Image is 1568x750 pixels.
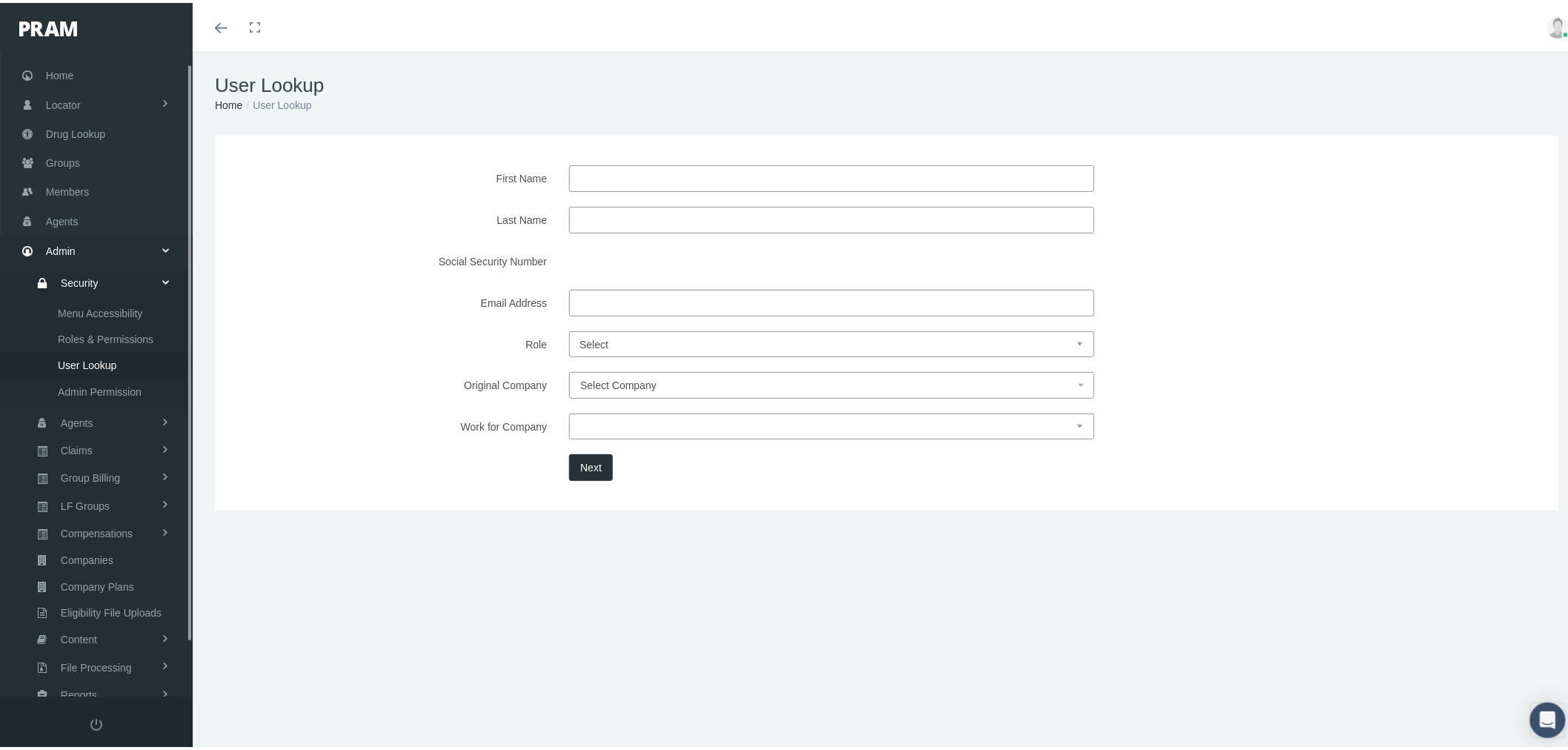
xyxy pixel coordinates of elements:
span: Select Company [580,376,657,388]
span: File Processing [61,652,132,677]
span: Group Billing [61,462,120,488]
span: Content [61,624,97,649]
a: Home [215,96,242,108]
span: Groups [46,146,80,174]
img: PRAM_20_x_78.png [19,19,77,33]
span: Security [61,268,99,293]
label: Email Address [230,287,558,313]
span: Claims [61,435,93,460]
span: Locator [46,88,81,116]
span: Members [46,175,89,203]
span: Compensations [61,518,133,543]
span: Reports [61,680,97,705]
label: First Name [230,162,558,189]
span: Agents [46,205,79,233]
span: Menu Accessibility [58,298,142,323]
li: User Lookup [242,94,311,110]
label: Work for Company [230,411,558,437]
label: Social Security Number [230,245,558,272]
span: LF Groups [61,491,110,516]
span: Home [46,59,73,87]
span: Admin Permission [58,376,142,402]
label: Last Name [230,204,558,230]
span: Roles & Permissions [58,324,153,349]
span: Admin [46,234,76,262]
div: Open Intercom Messenger [1530,700,1566,735]
button: Next [569,451,613,478]
span: Agents [61,408,93,433]
label: Original Company [230,369,558,396]
span: Companies [61,545,113,570]
label: Role [230,328,558,354]
h1: User Lookup [215,71,1558,94]
span: User Lookup [58,350,116,375]
span: Eligibility File Uploads [61,597,162,623]
span: Drug Lookup [46,117,105,145]
span: Company Plans [61,571,134,597]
